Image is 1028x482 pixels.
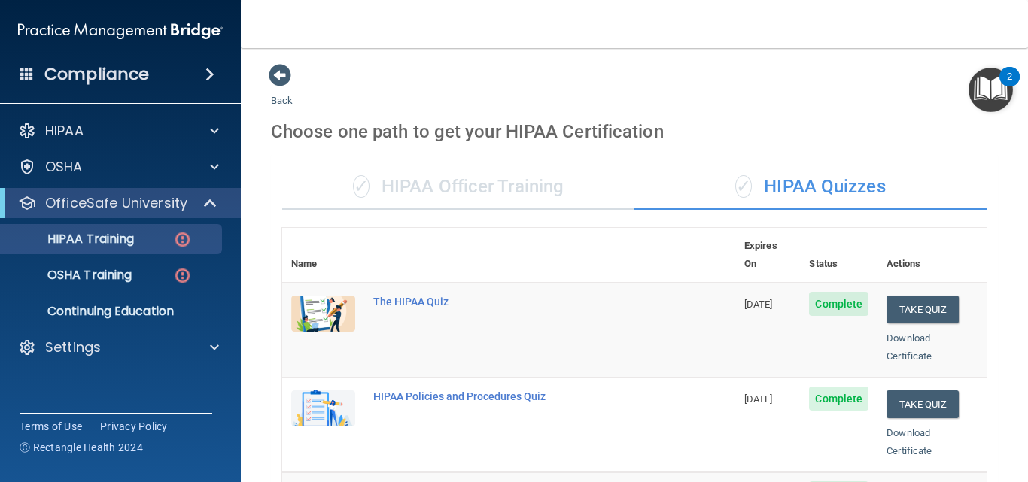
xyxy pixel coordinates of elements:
img: PMB logo [18,16,223,46]
a: Download Certificate [887,427,932,456]
p: HIPAA [45,122,84,140]
p: HIPAA Training [10,232,134,247]
p: OfficeSafe University [45,194,187,212]
span: ✓ [735,175,752,198]
span: [DATE] [744,299,773,310]
span: Ⓒ Rectangle Health 2024 [20,440,143,455]
span: ✓ [353,175,370,198]
div: HIPAA Quizzes [634,165,987,210]
a: HIPAA [18,122,219,140]
h4: Compliance [44,64,149,85]
a: Settings [18,338,219,356]
div: Choose one path to get your HIPAA Certification [271,110,998,153]
a: Terms of Use [20,419,82,434]
th: Name [282,228,364,283]
p: OSHA Training [10,268,132,283]
img: danger-circle.6113f641.png [173,230,192,249]
button: Open Resource Center, 2 new notifications [969,68,1013,112]
a: OfficeSafe University [18,194,218,212]
th: Status [800,228,877,283]
div: The HIPAA Quiz [373,296,660,308]
a: Download Certificate [887,332,932,362]
span: [DATE] [744,393,773,405]
th: Expires On [735,228,801,283]
div: HIPAA Officer Training [282,165,634,210]
th: Actions [877,228,987,283]
p: Continuing Education [10,304,215,319]
a: Back [271,77,293,106]
div: HIPAA Policies and Procedures Quiz [373,390,660,402]
span: Complete [809,387,868,411]
iframe: Drift Widget Chat Controller [953,378,1010,435]
span: Complete [809,292,868,316]
img: danger-circle.6113f641.png [173,266,192,285]
p: OSHA [45,158,83,176]
div: 2 [1007,77,1012,96]
button: Take Quiz [887,390,959,418]
p: Settings [45,338,101,356]
a: OSHA [18,158,219,176]
a: Privacy Policy [100,419,168,434]
button: Take Quiz [887,296,959,323]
